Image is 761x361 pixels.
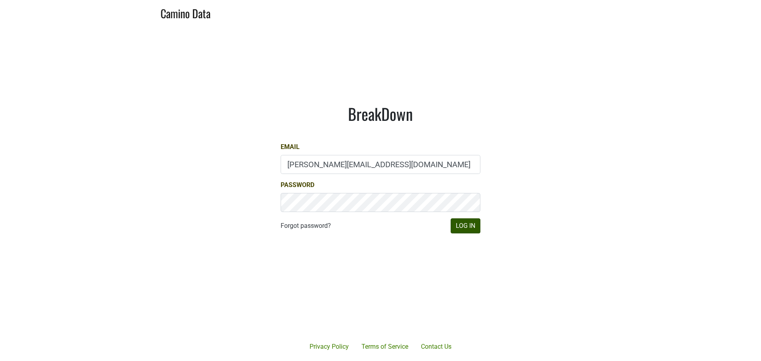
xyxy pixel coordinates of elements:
label: Password [281,180,314,190]
button: Log In [451,218,480,233]
label: Email [281,142,300,152]
a: Contact Us [415,339,458,355]
a: Camino Data [161,3,210,22]
a: Privacy Policy [303,339,355,355]
a: Forgot password? [281,221,331,231]
h1: BreakDown [281,104,480,123]
a: Terms of Service [355,339,415,355]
